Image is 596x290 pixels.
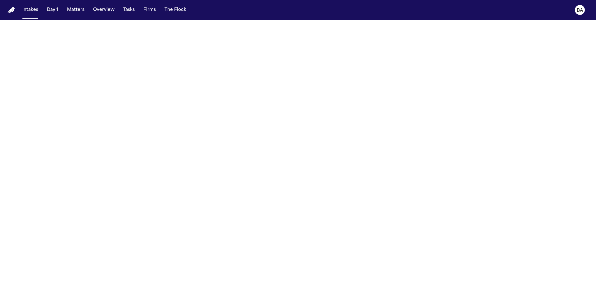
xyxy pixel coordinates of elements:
[121,4,137,16] button: Tasks
[44,4,61,16] button: Day 1
[91,4,117,16] button: Overview
[65,4,87,16] button: Matters
[20,4,41,16] button: Intakes
[141,4,158,16] button: Firms
[7,7,15,13] img: Finch Logo
[162,4,189,16] button: The Flock
[7,7,15,13] a: Home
